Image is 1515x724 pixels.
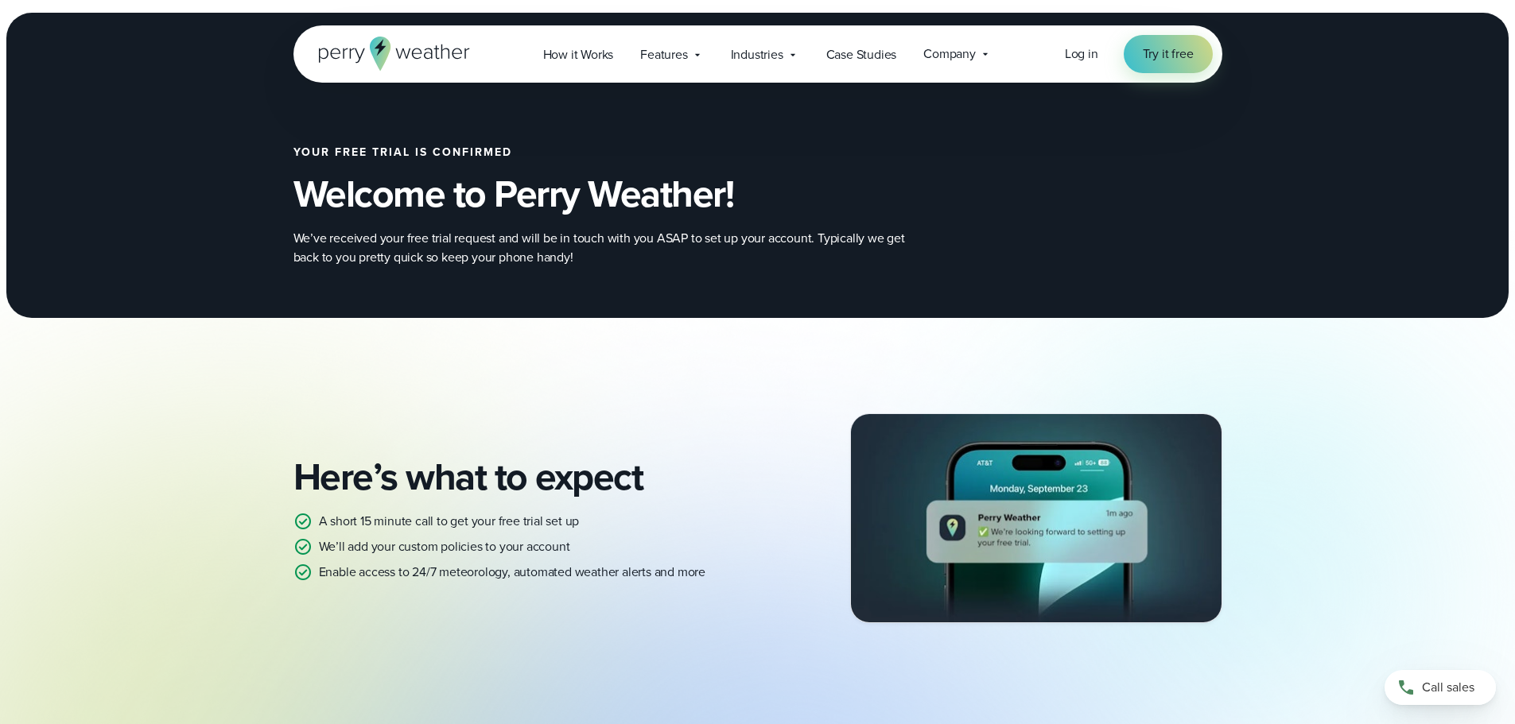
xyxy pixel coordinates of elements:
h2: Welcome to Perry Weather! [293,172,984,216]
a: Log in [1065,45,1098,64]
h2: Here’s what to expect [293,455,745,499]
p: Enable access to 24/7 meteorology, automated weather alerts and more [319,563,705,582]
span: Industries [731,45,783,64]
span: Company [923,45,976,64]
h2: Your free trial is confirmed [293,146,984,159]
span: Case Studies [826,45,897,64]
a: Try it free [1124,35,1213,73]
a: Call sales [1385,670,1496,705]
span: Call sales [1422,678,1474,697]
span: Try it free [1143,45,1194,64]
p: A short 15 minute call to get your free trial set up [319,512,580,531]
span: Features [640,45,687,64]
a: Case Studies [813,38,911,71]
span: How it Works [543,45,614,64]
a: How it Works [530,38,627,71]
span: Log in [1065,45,1098,63]
p: We’ll add your custom policies to your account [319,537,570,556]
p: We’ve received your free trial request and will be in touch with you ASAP to set up your account.... [293,229,930,267]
